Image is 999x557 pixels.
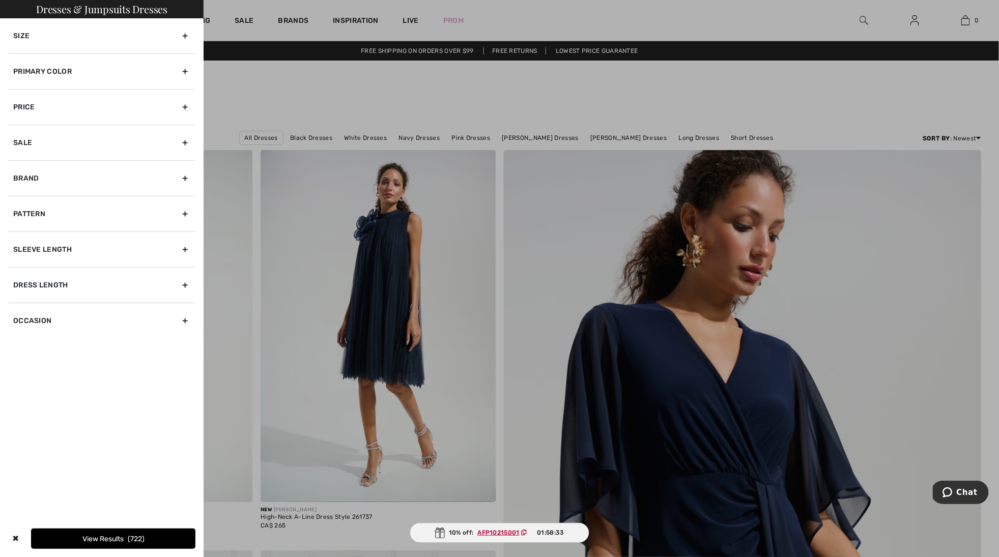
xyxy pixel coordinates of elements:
[8,196,195,231] div: Pattern
[410,523,589,543] div: 10% off:
[8,303,195,338] div: Occasion
[8,267,195,303] div: Dress Length
[435,527,445,538] img: Gift.svg
[8,53,195,89] div: Primary Color
[478,529,520,536] ins: AFP10215001
[8,529,23,549] div: ✖
[8,18,195,53] div: Size
[31,529,195,549] button: View Results722
[933,481,989,506] iframe: Opens a widget where you can chat to one of our agents
[537,528,564,537] span: 01:58:33
[8,125,195,160] div: Sale
[8,231,195,267] div: Sleeve length
[128,535,145,543] span: 722
[8,89,195,125] div: Price
[8,160,195,196] div: Brand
